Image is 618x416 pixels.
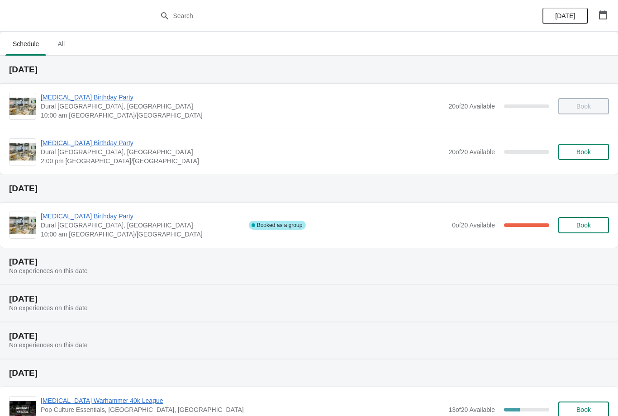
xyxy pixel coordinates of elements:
span: Book [576,222,591,229]
span: Dural [GEOGRAPHIC_DATA], [GEOGRAPHIC_DATA] [41,102,444,111]
span: Pop Culture Essentials, [GEOGRAPHIC_DATA], [GEOGRAPHIC_DATA] [41,405,444,414]
span: 10:00 am [GEOGRAPHIC_DATA]/[GEOGRAPHIC_DATA] [41,111,444,120]
span: [MEDICAL_DATA] Birthday Party [41,138,444,147]
span: Book [576,406,591,413]
span: No experiences on this date [9,267,88,274]
span: [MEDICAL_DATA] Warhammer 40k League [41,396,444,405]
button: [DATE] [542,8,588,24]
input: Search [173,8,464,24]
span: All [50,36,72,52]
h2: [DATE] [9,257,609,266]
span: [MEDICAL_DATA] Birthday Party [41,212,244,221]
span: Dural [GEOGRAPHIC_DATA], [GEOGRAPHIC_DATA] [41,221,244,230]
h2: [DATE] [9,65,609,74]
button: Book [558,144,609,160]
span: 0 of 20 Available [452,222,495,229]
span: 20 of 20 Available [448,103,495,110]
span: 10:00 am [GEOGRAPHIC_DATA]/[GEOGRAPHIC_DATA] [41,230,244,239]
span: [MEDICAL_DATA] Birthday Party [41,93,444,102]
img: PCE Birthday Party | Dural NSW, Australia | 2:00 pm Australia/Sydney [10,143,36,161]
span: No experiences on this date [9,304,88,312]
h2: [DATE] [9,294,609,303]
span: Schedule [5,36,46,52]
span: 2:00 pm [GEOGRAPHIC_DATA]/[GEOGRAPHIC_DATA] [41,156,444,165]
h2: [DATE] [9,331,609,340]
button: Book [558,217,609,233]
img: PCE Birthday Party | Dural NSW, Australia | 10:00 am Australia/Sydney [10,217,36,234]
span: Dural [GEOGRAPHIC_DATA], [GEOGRAPHIC_DATA] [41,147,444,156]
h2: [DATE] [9,184,609,193]
span: 13 of 20 Available [448,406,495,413]
span: 20 of 20 Available [448,148,495,156]
img: PCE Birthday Party | Dural NSW, Australia | 10:00 am Australia/Sydney [10,98,36,115]
span: Book [576,148,591,156]
h2: [DATE] [9,369,609,378]
span: [DATE] [555,12,575,19]
span: Booked as a group [257,222,303,229]
span: No experiences on this date [9,341,88,349]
